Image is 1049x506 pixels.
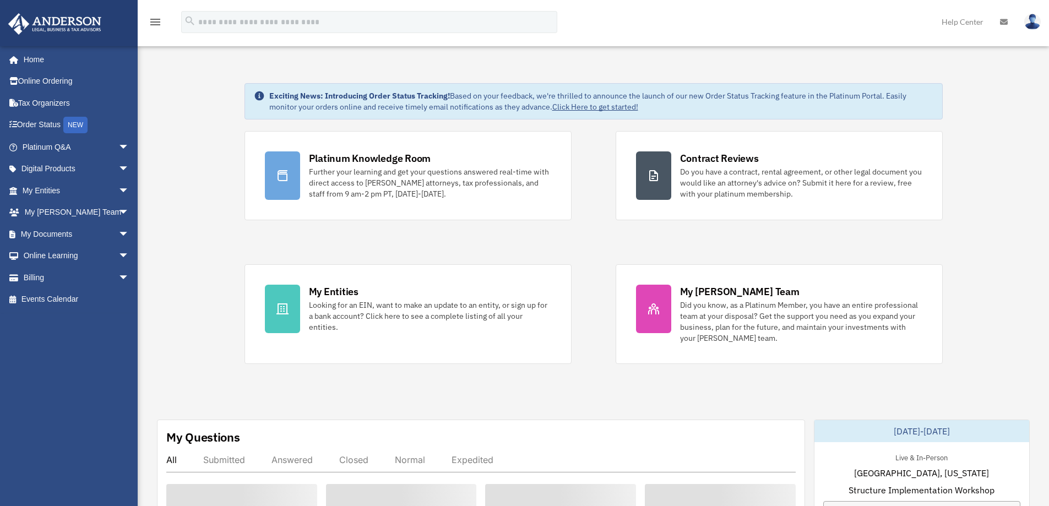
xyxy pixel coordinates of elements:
span: arrow_drop_down [118,245,140,268]
a: Digital Productsarrow_drop_down [8,158,146,180]
div: My Entities [309,285,358,298]
span: arrow_drop_down [118,266,140,289]
div: Platinum Knowledge Room [309,151,431,165]
span: arrow_drop_down [118,202,140,224]
a: menu [149,19,162,29]
div: All [166,454,177,465]
i: search [184,15,196,27]
a: Events Calendar [8,289,146,311]
img: User Pic [1024,14,1041,30]
span: Structure Implementation Workshop [849,483,994,497]
a: Click Here to get started! [552,102,638,112]
img: Anderson Advisors Platinum Portal [5,13,105,35]
span: arrow_drop_down [118,223,140,246]
a: Home [8,48,140,70]
a: My Entitiesarrow_drop_down [8,179,146,202]
div: Normal [395,454,425,465]
div: My [PERSON_NAME] Team [680,285,800,298]
a: My [PERSON_NAME] Teamarrow_drop_down [8,202,146,224]
div: Closed [339,454,368,465]
a: Platinum Q&Aarrow_drop_down [8,136,146,158]
a: Contract Reviews Do you have a contract, rental agreement, or other legal document you would like... [616,131,943,220]
a: Billingarrow_drop_down [8,266,146,289]
div: Live & In-Person [887,451,956,463]
div: My Questions [166,429,240,445]
div: NEW [63,117,88,133]
span: arrow_drop_down [118,136,140,159]
a: Online Learningarrow_drop_down [8,245,146,267]
span: arrow_drop_down [118,158,140,181]
strong: Exciting News: Introducing Order Status Tracking! [269,91,450,101]
i: menu [149,15,162,29]
div: Did you know, as a Platinum Member, you have an entire professional team at your disposal? Get th... [680,300,922,344]
div: Submitted [203,454,245,465]
a: Online Ordering [8,70,146,93]
a: My [PERSON_NAME] Team Did you know, as a Platinum Member, you have an entire professional team at... [616,264,943,364]
span: arrow_drop_down [118,179,140,202]
a: Order StatusNEW [8,114,146,137]
div: Expedited [452,454,493,465]
a: Platinum Knowledge Room Further your learning and get your questions answered real-time with dire... [244,131,572,220]
span: [GEOGRAPHIC_DATA], [US_STATE] [854,466,989,480]
div: Do you have a contract, rental agreement, or other legal document you would like an attorney's ad... [680,166,922,199]
div: [DATE]-[DATE] [814,420,1029,442]
a: My Entities Looking for an EIN, want to make an update to an entity, or sign up for a bank accoun... [244,264,572,364]
div: Contract Reviews [680,151,759,165]
div: Looking for an EIN, want to make an update to an entity, or sign up for a bank account? Click her... [309,300,551,333]
div: Answered [271,454,313,465]
div: Based on your feedback, we're thrilled to announce the launch of our new Order Status Tracking fe... [269,90,933,112]
div: Further your learning and get your questions answered real-time with direct access to [PERSON_NAM... [309,166,551,199]
a: Tax Organizers [8,92,146,114]
a: My Documentsarrow_drop_down [8,223,146,245]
